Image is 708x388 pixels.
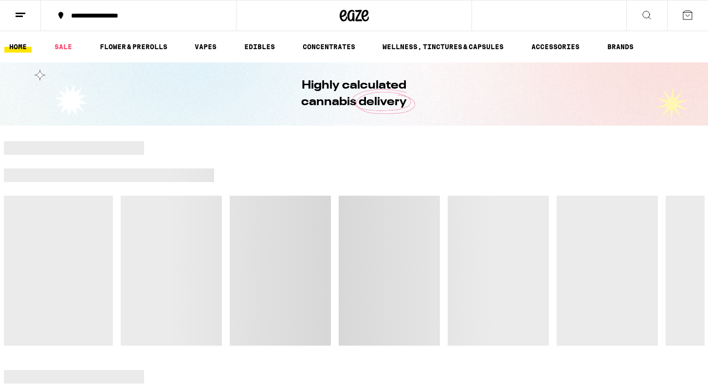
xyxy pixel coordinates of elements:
a: WELLNESS, TINCTURES & CAPSULES [378,41,508,53]
h1: Highly calculated cannabis delivery [274,77,435,111]
a: ACCESSORIES [526,41,584,53]
a: CONCENTRATES [298,41,360,53]
a: EDIBLES [239,41,280,53]
a: BRANDS [602,41,638,53]
a: SALE [50,41,77,53]
a: VAPES [190,41,221,53]
a: FLOWER & PREROLLS [95,41,172,53]
a: HOME [4,41,32,53]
